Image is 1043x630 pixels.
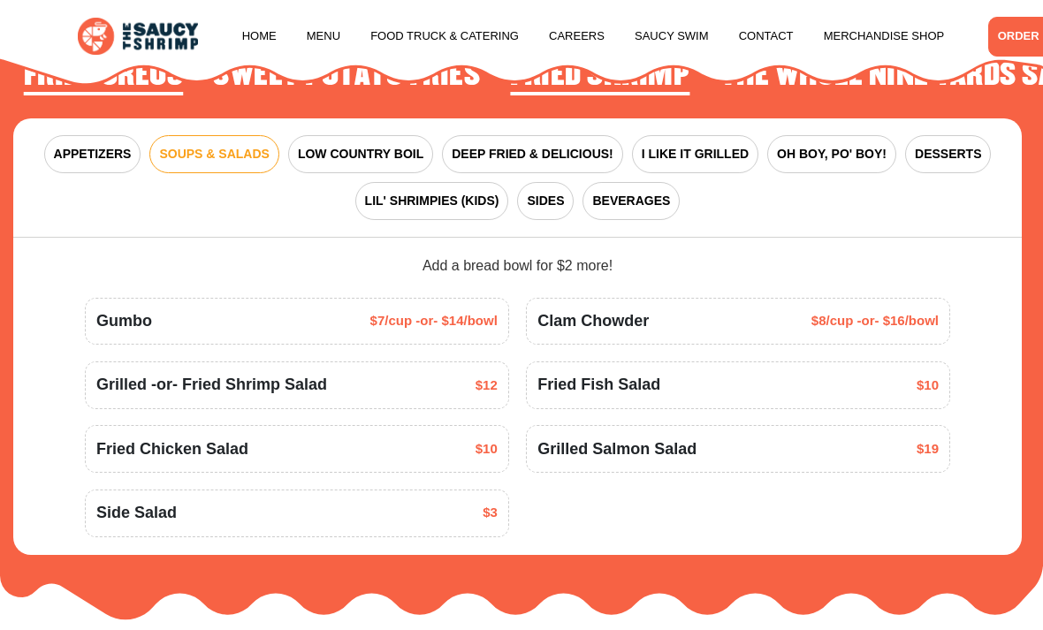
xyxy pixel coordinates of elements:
[917,439,939,459] span: $19
[915,145,981,163] span: DESSERTS
[213,58,480,93] h2: Sweet Potato Fries
[527,192,564,210] span: SIDES
[476,376,498,396] span: $12
[307,3,340,70] a: Menu
[537,373,660,397] span: Fried Fish Salad
[288,135,433,173] button: LOW COUNTRY BOIL
[517,182,574,220] button: SIDES
[635,3,709,70] a: Saucy Swim
[592,192,670,210] span: BEVERAGES
[370,3,519,70] a: Food Truck & Catering
[510,58,689,93] h2: Fried Shrimp
[96,373,327,397] span: Grilled -or- Fried Shrimp Salad
[78,18,198,54] img: logo
[365,192,499,210] span: LIL' SHRIMPIES (KIDS)
[96,437,248,461] span: Fried Chicken Salad
[24,58,184,93] h2: Fried Oreos
[582,182,680,220] button: BEVERAGES
[298,145,423,163] span: LOW COUNTRY BOIL
[739,3,794,70] a: Contact
[370,311,498,331] span: $7/cup -or- $14/bowl
[537,437,697,461] span: Grilled Salmon Salad
[85,255,951,277] div: Add a bread bowl for $2 more!
[476,439,498,459] span: $10
[642,145,749,163] span: I LIKE IT GRILLED
[159,145,269,163] span: SOUPS & SALADS
[442,135,623,173] button: DEEP FRIED & DELICIOUS!
[917,376,939,396] span: $10
[54,145,132,163] span: APPETIZERS
[549,3,605,70] a: Careers
[149,135,278,173] button: SOUPS & SALADS
[483,503,498,523] span: $3
[767,135,896,173] button: OH BOY, PO' BOY!
[355,182,509,220] button: LIL' SHRIMPIES (KIDS)
[96,309,152,333] span: Gumbo
[824,3,945,70] a: Merchandise Shop
[777,145,887,163] span: OH BOY, PO' BOY!
[242,3,277,70] a: Home
[44,135,141,173] button: APPETIZERS
[537,309,649,333] span: Clam Chowder
[452,145,613,163] span: DEEP FRIED & DELICIOUS!
[811,311,939,331] span: $8/cup -or- $16/bowl
[96,501,177,525] span: Side Salad
[905,135,991,173] button: DESSERTS
[632,135,758,173] button: I LIKE IT GRILLED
